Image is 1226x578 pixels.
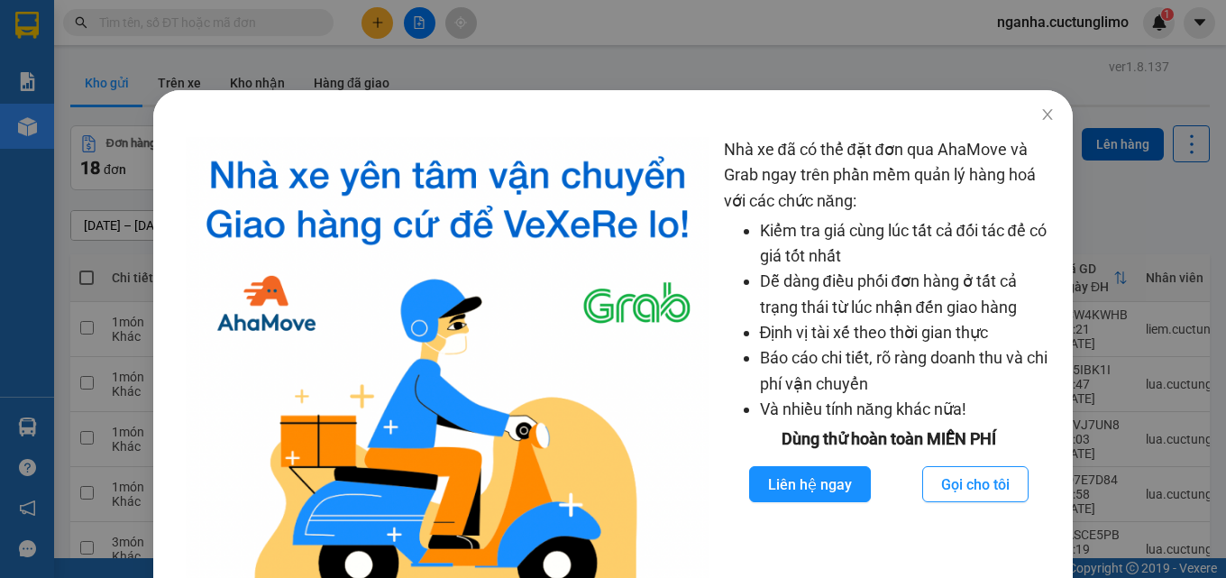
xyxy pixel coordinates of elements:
[760,320,1056,345] li: Định vị tài xế theo thời gian thực
[1022,90,1073,141] button: Close
[724,427,1056,452] div: Dùng thử hoàn toàn MIỄN PHÍ
[1040,107,1055,122] span: close
[768,473,852,496] span: Liên hệ ngay
[760,345,1056,397] li: Báo cáo chi tiết, rõ ràng doanh thu và chi phí vận chuyển
[760,218,1056,270] li: Kiểm tra giá cùng lúc tất cả đối tác để có giá tốt nhất
[760,269,1056,320] li: Dễ dàng điều phối đơn hàng ở tất cả trạng thái từ lúc nhận đến giao hàng
[760,397,1056,422] li: Và nhiều tính năng khác nữa!
[941,473,1010,496] span: Gọi cho tôi
[749,466,871,502] button: Liên hệ ngay
[922,466,1029,502] button: Gọi cho tôi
